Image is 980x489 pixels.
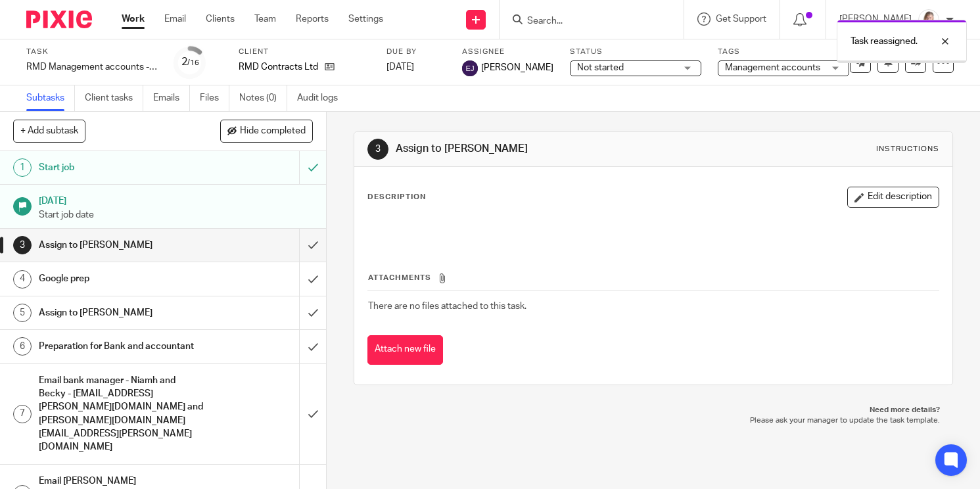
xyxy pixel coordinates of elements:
[296,12,329,26] a: Reports
[26,11,92,28] img: Pixie
[851,35,918,48] p: Task reassigned.
[206,12,235,26] a: Clients
[297,85,348,111] a: Audit logs
[26,47,158,57] label: Task
[918,9,939,30] img: K%20Garrattley%20headshot%20black%20top%20cropped.jpg
[240,126,306,137] span: Hide completed
[876,144,939,154] div: Instructions
[396,142,682,156] h1: Assign to [PERSON_NAME]
[39,371,204,457] h1: Email bank manager - Niamh and Becky - [EMAIL_ADDRESS][PERSON_NAME][DOMAIN_NAME] and [PERSON_NAME...
[13,270,32,289] div: 4
[239,47,370,57] label: Client
[26,85,75,111] a: Subtasks
[239,85,287,111] a: Notes (0)
[85,85,143,111] a: Client tasks
[462,47,553,57] label: Assignee
[26,60,158,74] div: RMD Management accounts - September 2025
[13,337,32,356] div: 6
[13,405,32,423] div: 7
[200,85,229,111] a: Files
[462,60,478,76] img: svg%3E
[367,405,939,415] p: Need more details?
[122,12,145,26] a: Work
[39,337,204,356] h1: Preparation for Bank and accountant
[367,139,388,160] div: 3
[254,12,276,26] a: Team
[239,60,318,74] p: RMD Contracts Ltd
[39,208,313,221] p: Start job date
[368,274,431,281] span: Attachments
[39,191,313,208] h1: [DATE]
[13,236,32,254] div: 3
[220,120,313,142] button: Hide completed
[386,47,446,57] label: Due by
[367,335,443,365] button: Attach new file
[187,59,199,66] small: /16
[181,55,199,70] div: 2
[13,158,32,177] div: 1
[577,63,624,72] span: Not started
[164,12,186,26] a: Email
[13,120,85,142] button: + Add subtask
[367,415,939,426] p: Please ask your manager to update the task template.
[368,302,526,311] span: There are no files attached to this task.
[13,304,32,322] div: 5
[725,63,820,72] span: Management accounts
[847,187,939,208] button: Edit description
[348,12,383,26] a: Settings
[367,192,426,202] p: Description
[39,235,204,255] h1: Assign to [PERSON_NAME]
[153,85,190,111] a: Emails
[386,62,414,72] span: [DATE]
[481,61,553,74] span: [PERSON_NAME]
[26,60,158,74] div: RMD Management accounts - [DATE]
[39,269,204,289] h1: Google prep
[39,158,204,177] h1: Start job
[39,303,204,323] h1: Assign to [PERSON_NAME]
